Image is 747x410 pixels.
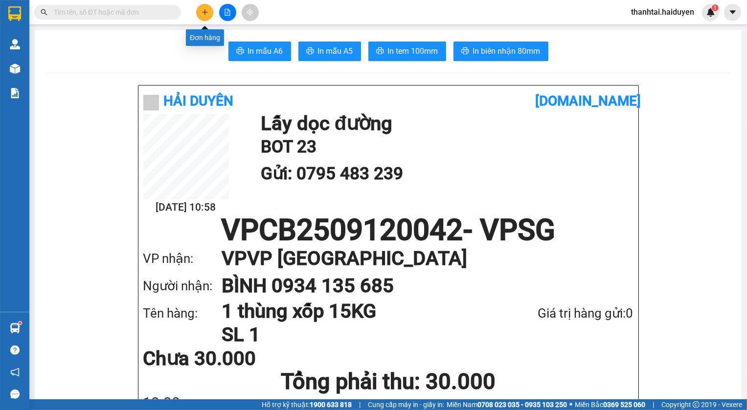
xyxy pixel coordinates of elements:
[10,88,20,98] img: solution-icon
[359,399,361,410] span: |
[10,367,20,377] span: notification
[653,399,654,410] span: |
[222,245,614,272] h1: VP VP [GEOGRAPHIC_DATA]
[486,303,634,324] div: Giá trị hàng gửi: 0
[186,29,224,46] div: Đơn hàng
[219,4,236,21] button: file-add
[222,323,486,346] h1: SL 1
[10,64,20,74] img: warehouse-icon
[575,399,645,410] span: Miền Bắc
[447,399,567,410] span: Miền Nam
[306,47,314,56] span: printer
[143,368,634,395] h1: Tổng phải thu: 30.000
[222,300,486,323] h1: 1 thùng xốp 15KG
[569,403,572,407] span: ⚪️
[298,42,361,61] button: printerIn mẫu A5
[247,9,253,16] span: aim
[623,6,702,18] span: thanhtai.haiduyen
[248,45,283,57] span: In mẫu A6
[19,322,22,324] sup: 1
[724,4,741,21] button: caret-down
[473,45,541,57] span: In biên nhận 80mm
[143,216,634,245] h1: VPCB2509120042 - VPSG
[10,323,20,333] img: warehouse-icon
[712,4,719,11] sup: 1
[706,8,715,17] img: icon-new-feature
[202,9,208,16] span: plus
[388,45,438,57] span: In tem 100mm
[693,401,700,408] span: copyright
[8,6,21,21] img: logo-vxr
[236,47,244,56] span: printer
[461,47,469,56] span: printer
[368,42,446,61] button: printerIn tem 100mm
[143,303,222,324] div: Tên hàng:
[143,199,229,216] h2: [DATE] 10:58
[603,401,645,409] strong: 0369 525 060
[228,42,291,61] button: printerIn mẫu A6
[262,399,352,410] span: Hỗ trợ kỹ thuật:
[368,399,444,410] span: Cung cấp máy in - giấy in:
[535,93,641,109] b: [DOMAIN_NAME]
[242,4,259,21] button: aim
[261,160,629,187] h1: Gửi: 0795 483 239
[453,42,548,61] button: printerIn biên nhận 80mm
[143,276,222,296] div: Người nhận:
[143,249,222,269] div: VP nhận:
[196,4,213,21] button: plus
[318,45,353,57] span: In mẫu A5
[10,345,20,355] span: question-circle
[310,401,352,409] strong: 1900 633 818
[261,133,629,160] h2: BOT 23
[477,401,567,409] strong: 0708 023 035 - 0935 103 250
[41,9,47,16] span: search
[54,7,169,18] input: Tìm tên, số ĐT hoặc mã đơn
[10,39,20,49] img: warehouse-icon
[164,93,234,109] b: Hải Duyên
[143,349,305,368] div: Chưa 30.000
[713,4,717,11] span: 1
[376,47,384,56] span: printer
[728,8,737,17] span: caret-down
[222,272,614,300] h1: BÌNH 0934 135 685
[10,389,20,399] span: message
[224,9,231,16] span: file-add
[261,114,629,133] h1: Lấy dọc đường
